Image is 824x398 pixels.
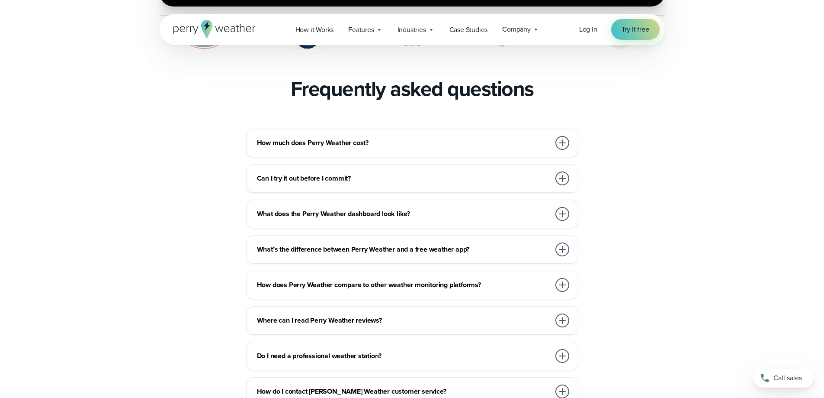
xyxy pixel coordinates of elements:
[257,138,550,148] h3: How much does Perry Weather cost?
[257,209,550,219] h3: What does the Perry Weather dashboard look like?
[579,24,597,34] span: Log in
[622,24,649,35] span: Try it free
[257,173,550,184] h3: Can I try it out before I commit?
[257,386,550,397] h3: How do I contact [PERSON_NAME] Weather customer service?
[753,369,814,388] a: Call sales
[291,77,534,101] h2: Frequently asked questions
[449,25,488,35] span: Case Studies
[442,21,495,39] a: Case Studies
[295,25,334,35] span: How it Works
[611,19,660,40] a: Try it free
[257,351,550,361] h3: Do I need a professional weather station?
[502,24,531,35] span: Company
[348,25,374,35] span: Features
[257,244,550,255] h3: What’s the difference between Perry Weather and a free weather app?
[398,25,426,35] span: Industries
[257,280,550,290] h3: How does Perry Weather compare to other weather monitoring platforms?
[579,24,597,35] a: Log in
[773,373,802,383] span: Call sales
[288,21,341,39] a: How it Works
[257,315,550,326] h3: Where can I read Perry Weather reviews?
